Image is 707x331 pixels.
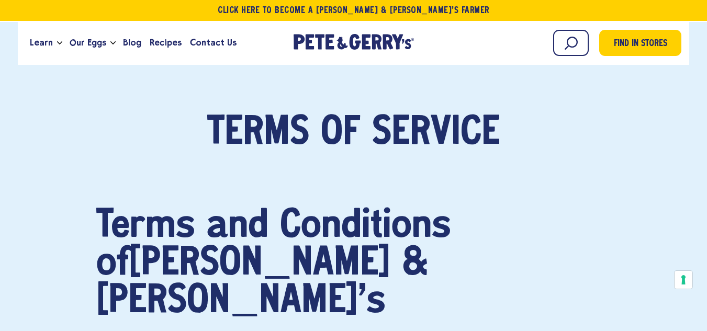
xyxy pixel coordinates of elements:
[675,271,692,289] button: Your consent preferences for tracking technologies
[57,41,62,45] button: Open the dropdown menu for Learn
[26,29,57,57] a: Learn
[614,37,667,51] span: Find in Stores
[65,29,110,57] a: Our Eggs
[119,29,145,57] a: Blog
[96,245,428,321] strong: [PERSON_NAME] & [PERSON_NAME]'s
[110,41,116,45] button: Open the dropdown menu for Our Eggs
[145,29,186,57] a: Recipes
[30,36,53,49] span: Learn
[190,36,237,49] span: Contact Us
[70,36,106,49] span: Our Eggs
[553,30,589,56] input: Search
[599,30,681,56] a: Find in Stores
[150,36,182,49] span: Recipes
[123,36,141,49] span: Blog
[186,29,241,57] a: Contact Us
[96,208,611,321] h1: Terms and Conditions of
[186,114,521,153] h1: Terms of service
